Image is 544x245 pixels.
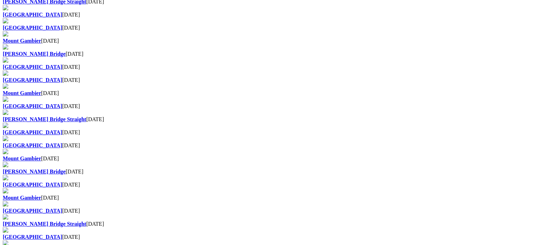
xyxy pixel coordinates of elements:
[3,122,8,128] img: file-red.svg
[3,103,541,109] div: [DATE]
[3,83,8,89] img: file-red.svg
[3,51,541,57] div: [DATE]
[3,221,541,227] div: [DATE]
[3,38,41,44] a: Mount Gambier
[3,116,541,122] div: [DATE]
[3,214,8,220] img: file-red.svg
[3,182,541,188] div: [DATE]
[3,142,541,149] div: [DATE]
[3,25,62,31] a: [GEOGRAPHIC_DATA]
[3,12,62,18] a: [GEOGRAPHIC_DATA]
[3,31,8,36] img: file-red.svg
[3,64,62,70] a: [GEOGRAPHIC_DATA]
[3,169,66,174] a: [PERSON_NAME] Bridge
[3,77,541,83] div: [DATE]
[3,234,62,240] a: [GEOGRAPHIC_DATA]
[3,96,8,102] img: file-red.svg
[3,221,86,227] a: [PERSON_NAME] Bridge Straight
[3,18,8,23] img: file-red.svg
[3,25,541,31] div: [DATE]
[3,182,62,188] a: [GEOGRAPHIC_DATA]
[3,142,62,148] a: [GEOGRAPHIC_DATA]
[3,188,8,193] img: file-red.svg
[3,90,541,96] div: [DATE]
[3,38,541,44] div: [DATE]
[3,201,8,206] img: file-red.svg
[3,116,86,122] a: [PERSON_NAME] Bridge Straight
[3,129,62,135] a: [GEOGRAPHIC_DATA]
[3,227,8,233] img: file-red.svg
[3,156,41,161] a: Mount Gambier
[3,70,8,76] img: file-red.svg
[3,136,8,141] img: file-red.svg
[3,129,541,136] div: [DATE]
[3,109,8,115] img: file-red.svg
[3,175,8,180] img: file-red.svg
[3,44,8,50] img: file-red.svg
[3,51,66,57] a: [PERSON_NAME] Bridge
[3,208,541,214] div: [DATE]
[3,169,541,175] div: [DATE]
[3,234,541,240] div: [DATE]
[3,77,62,83] a: [GEOGRAPHIC_DATA]
[3,12,541,18] div: [DATE]
[3,64,541,70] div: [DATE]
[3,156,541,162] div: [DATE]
[3,208,62,214] a: [GEOGRAPHIC_DATA]
[3,195,541,201] div: [DATE]
[3,103,62,109] a: [GEOGRAPHIC_DATA]
[3,149,8,154] img: file-red.svg
[3,5,8,10] img: file-red.svg
[3,90,41,96] a: Mount Gambier
[3,162,8,167] img: file-red.svg
[3,195,41,201] a: Mount Gambier
[3,57,8,63] img: file-red.svg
